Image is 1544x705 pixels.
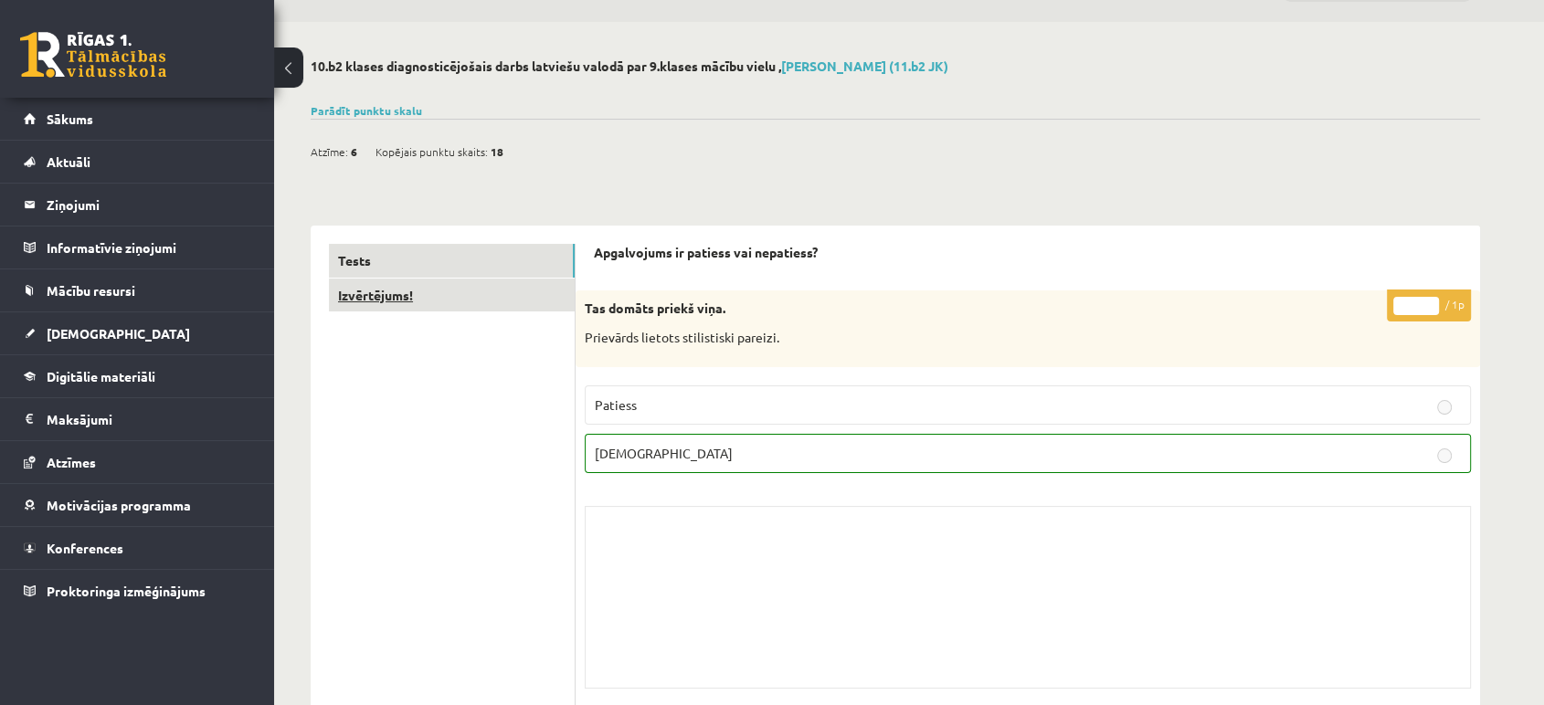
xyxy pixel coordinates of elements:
p: Prievārds lietots stilistiski pareizi. [585,329,1380,347]
span: 18 [491,138,503,165]
strong: Tas domāts priekš viņa. [585,300,725,316]
a: Maksājumi [24,398,251,440]
span: Motivācijas programma [47,497,191,513]
span: Proktoringa izmēģinājums [47,583,206,599]
a: Rīgas 1. Tālmācības vidusskola [20,32,166,78]
a: Informatīvie ziņojumi [24,226,251,268]
h2: 10.b2 klases diagnosticējošais darbs latviešu valodā par 9.klases mācību vielu , [311,58,1480,74]
span: [DEMOGRAPHIC_DATA] [595,445,733,461]
a: Mācību resursi [24,269,251,311]
a: Digitālie materiāli [24,355,251,397]
a: Atzīmes [24,441,251,483]
a: Ziņojumi [24,184,251,226]
span: Patiess [595,396,637,413]
a: Proktoringa izmēģinājums [24,570,251,612]
a: Sākums [24,98,251,140]
span: [DEMOGRAPHIC_DATA] [47,325,190,342]
span: Atzīmes [47,454,96,470]
span: Mācību resursi [47,282,135,299]
legend: Maksājumi [47,398,251,440]
span: Kopējais punktu skaits: [375,138,488,165]
span: Aktuāli [47,153,90,170]
p: / 1p [1387,289,1471,321]
a: Konferences [24,527,251,569]
span: Konferences [47,540,123,556]
span: Digitālie materiāli [47,368,155,384]
span: Sākums [47,110,93,127]
input: [DEMOGRAPHIC_DATA] [1437,448,1452,463]
legend: Informatīvie ziņojumi [47,226,251,268]
a: [PERSON_NAME] (11.b2 JK) [781,58,948,74]
a: Aktuāli [24,141,251,183]
strong: Apgalvojums ir patiess vai nepatiess? [594,244,818,260]
a: Parādīt punktu skalu [311,103,422,118]
a: Motivācijas programma [24,484,251,526]
span: 6 [351,138,357,165]
input: Patiess [1437,400,1452,415]
a: Izvērtējums! [329,279,575,312]
span: Atzīme: [311,138,348,165]
a: Tests [329,244,575,278]
legend: Ziņojumi [47,184,251,226]
a: [DEMOGRAPHIC_DATA] [24,312,251,354]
